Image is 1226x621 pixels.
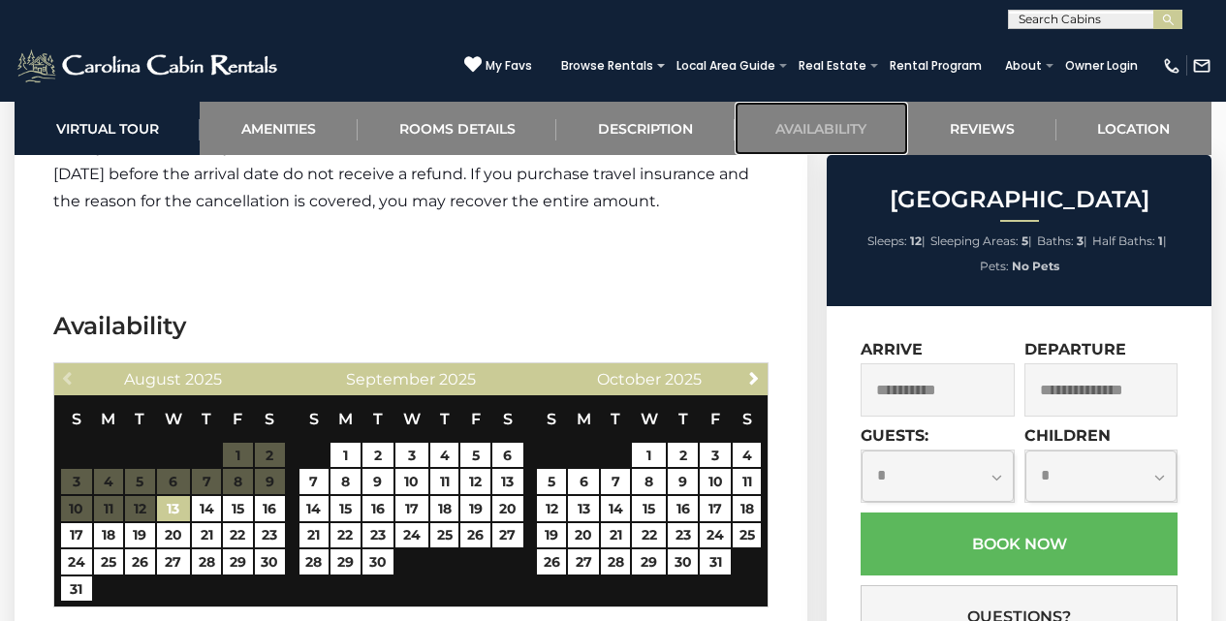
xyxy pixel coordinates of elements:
[61,523,92,548] a: 17
[255,496,286,521] a: 16
[1092,229,1167,254] li: |
[597,370,661,388] span: October
[192,549,221,574] a: 28
[330,523,361,548] a: 22
[700,443,731,468] a: 3
[395,523,429,548] a: 24
[362,549,393,574] a: 30
[503,410,513,428] span: Saturday
[1012,259,1059,273] strong: No Pets
[492,523,523,548] a: 27
[330,443,361,468] a: 1
[910,233,922,248] strong: 12
[568,523,599,548] a: 20
[430,469,458,494] a: 11
[665,370,702,388] span: 2025
[1055,52,1147,79] a: Owner Login
[299,549,330,574] a: 28
[733,443,761,468] a: 4
[668,469,699,494] a: 9
[338,410,353,428] span: Monday
[165,410,182,428] span: Wednesday
[746,370,762,386] span: Next
[460,496,490,521] a: 19
[395,443,429,468] a: 3
[995,52,1052,79] a: About
[568,549,599,574] a: 27
[299,496,330,521] a: 14
[439,370,476,388] span: 2025
[362,443,393,468] a: 2
[735,102,908,155] a: Availability
[200,102,357,155] a: Amenities
[908,102,1055,155] a: Reviews
[861,340,923,358] label: Arrive
[53,309,769,343] h3: Availability
[1037,229,1087,254] li: |
[733,523,761,548] a: 25
[1162,56,1181,76] img: phone-regular-white.png
[192,496,221,521] a: 14
[255,523,286,548] a: 23
[880,52,991,79] a: Rental Program
[486,57,532,75] span: My Favs
[464,55,532,76] a: My Favs
[668,523,699,548] a: 23
[61,576,92,602] a: 31
[157,496,190,521] a: 13
[61,549,92,574] a: 24
[299,523,330,548] a: 21
[861,426,928,445] label: Guests:
[471,410,481,428] span: Friday
[157,523,190,548] a: 20
[223,496,252,521] a: 15
[124,370,181,388] span: August
[460,523,490,548] a: 26
[641,410,658,428] span: Wednesday
[362,496,393,521] a: 16
[832,187,1207,212] h2: [GEOGRAPHIC_DATA]
[733,496,761,521] a: 18
[223,549,252,574] a: 29
[94,549,123,574] a: 25
[700,523,731,548] a: 24
[1037,233,1074,248] span: Baths:
[668,443,699,468] a: 2
[233,410,242,428] span: Friday
[930,229,1032,254] li: |
[1024,426,1111,445] label: Children
[930,233,1019,248] span: Sleeping Areas:
[861,512,1178,575] button: Book Now
[742,410,752,428] span: Saturday
[460,443,490,468] a: 5
[601,523,630,548] a: 21
[556,102,734,155] a: Description
[255,549,286,574] a: 30
[537,469,566,494] a: 5
[125,549,154,574] a: 26
[1022,233,1028,248] strong: 5
[537,523,566,548] a: 19
[265,410,274,428] span: Saturday
[611,410,620,428] span: Tuesday
[94,523,123,548] a: 18
[667,52,785,79] a: Local Area Guide
[362,523,393,548] a: 23
[299,469,330,494] a: 7
[430,496,458,521] a: 18
[700,469,731,494] a: 10
[362,469,393,494] a: 9
[430,523,458,548] a: 25
[15,102,200,155] a: Virtual Tour
[309,410,319,428] span: Sunday
[632,523,665,548] a: 22
[668,549,699,574] a: 30
[733,469,761,494] a: 11
[430,443,458,468] a: 4
[223,523,252,548] a: 22
[601,496,630,521] a: 14
[568,496,599,521] a: 13
[537,496,566,521] a: 12
[373,410,383,428] span: Tuesday
[1092,233,1155,248] span: Half Baths:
